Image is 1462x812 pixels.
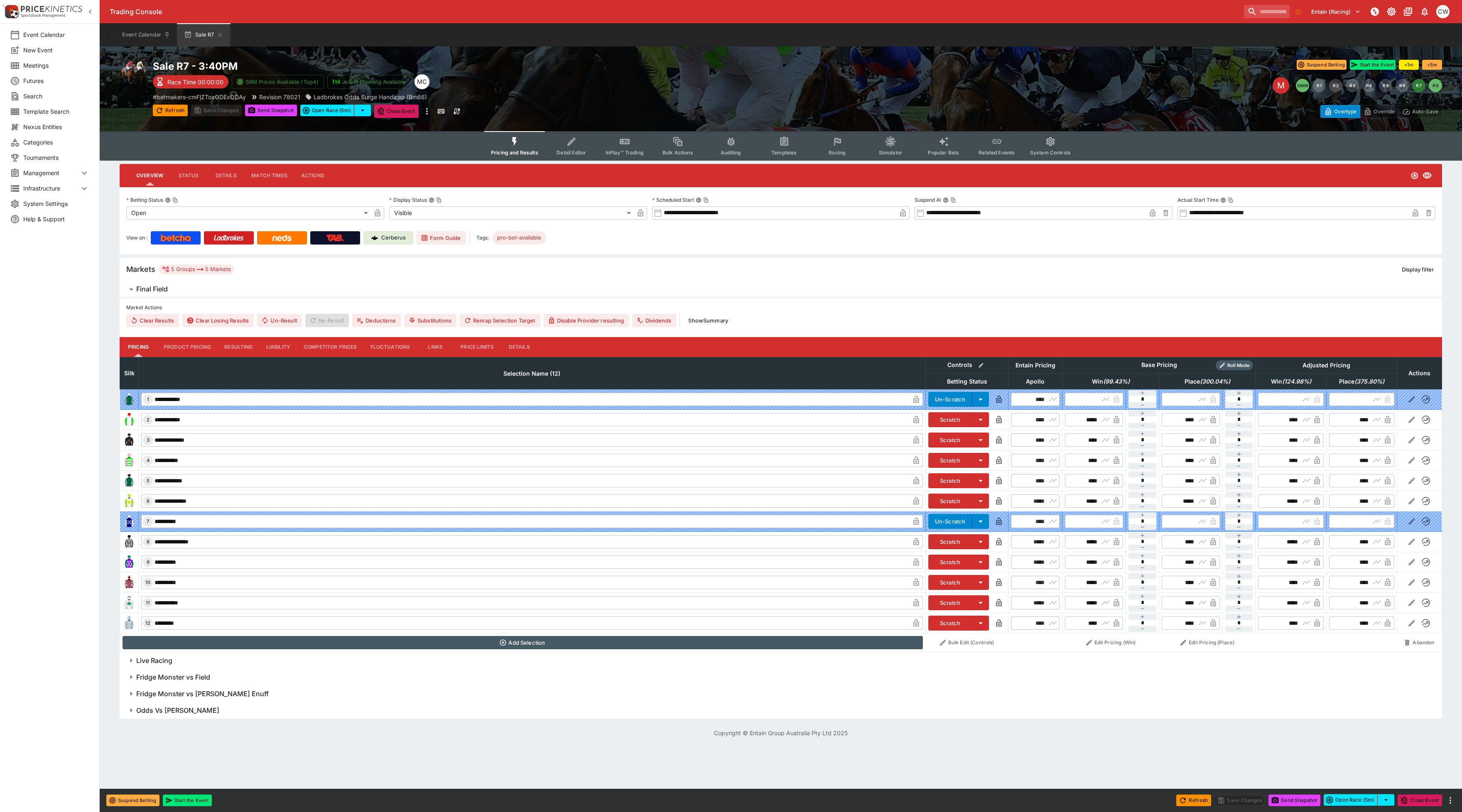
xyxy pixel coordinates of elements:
[721,149,741,156] span: Auditing
[123,515,136,528] img: runner 7
[165,197,171,203] button: Betting StatusCopy To Clipboard
[1320,105,1442,118] div: Start From
[925,357,1008,373] th: Controls
[232,75,324,89] button: SRM Prices Available (Top4)
[326,235,344,241] img: TabNZ
[1417,4,1432,19] button: Notifications
[1436,5,1450,18] div: Christopher Winter
[417,337,454,357] button: Links
[130,166,170,186] button: Overview
[1324,794,1394,806] div: split button
[1282,377,1311,386] em: ( 124.98 %)
[1244,5,1290,18] input: search
[928,392,973,407] button: Un-Scratch
[1396,79,1409,92] button: R6
[136,285,168,293] h6: Final Field
[1398,105,1442,118] button: Auto-Save
[1296,79,1442,92] nav: pagination navigation
[1297,60,1347,70] button: Suspend Betting
[1410,171,1419,180] svg: Open
[484,131,1077,161] div: Event type filters
[1384,4,1399,19] button: Toggle light/dark mode
[696,197,702,203] button: Scheduled StartCopy To Clipboard
[1374,107,1395,116] p: Override
[123,433,136,447] img: runner 3
[928,555,973,570] button: Scratch
[950,197,956,203] button: Copy To Clipboard
[145,519,151,524] span: 7
[145,539,151,545] span: 8
[144,620,152,626] span: 12
[1379,79,1392,92] button: R5
[23,122,89,131] span: Nexus Entities
[364,337,417,357] button: Fluctuations
[1329,79,1342,92] button: R2
[928,616,973,631] button: Scratch
[1350,60,1396,70] button: Start the Event
[1177,196,1219,203] p: Actual Start Time
[460,314,540,327] button: Remap Selection Target
[123,576,136,589] img: runner 10
[683,314,733,327] button: ShowSummary
[1262,377,1320,386] span: Win(124.98%)
[415,74,429,89] div: Mitchell Carter
[1306,5,1366,18] button: Select Tenant
[145,396,151,402] span: 1
[300,105,371,116] div: split button
[332,78,340,86] img: jetbet-logo.svg
[1422,171,1432,181] svg: Visible
[417,231,466,245] a: Form Guide
[1401,4,1415,19] button: Documentation
[500,337,538,357] button: Details
[305,314,349,327] span: Re-Result
[23,30,89,39] span: Event Calendar
[1445,795,1455,805] button: more
[1330,377,1393,386] span: Place(375.80%)
[422,105,432,118] button: more
[126,196,163,203] p: Betting Status
[928,494,973,509] button: Scratch
[123,636,923,649] button: Add Selection
[120,669,1442,685] button: Fridge Monster vs Field
[177,23,230,46] button: Sale R7
[120,357,139,389] th: Silk
[162,264,231,274] div: 5 Groups 5 Markets
[363,231,413,245] a: Cerberus
[389,206,634,220] div: Visible
[170,166,207,186] button: Status
[1412,107,1438,116] p: Auto-Save
[163,795,212,806] button: Start the Event
[352,314,401,327] button: Deductions
[136,690,269,698] h6: Fridge Monster vs [PERSON_NAME] Enuff
[167,78,223,86] p: Race Time 00:00:00
[928,636,1006,649] button: Bulk Edit (Controls)
[257,314,302,327] span: Un-Result
[145,457,151,463] span: 4
[23,46,89,54] span: New Event
[123,454,136,467] img: runner 4
[429,197,434,203] button: Display StatusCopy To Clipboard
[21,14,66,17] img: Sportsbook Management
[454,337,500,357] button: Price Limits
[21,6,82,12] img: PriceKinetics
[245,166,294,186] button: Match Times
[213,235,244,241] img: Ladbrokes
[260,337,297,357] button: Liability
[120,685,1442,702] button: Fridge Monster vs [PERSON_NAME] Enuff
[1175,377,1239,386] span: Place(300.04%)
[1346,79,1359,92] button: R3
[1398,795,1442,806] button: Close Event
[1324,794,1378,806] button: Open Race (5m)
[879,149,902,156] span: Simulator
[1256,357,1397,373] th: Adjusted Pricing
[1103,377,1130,386] em: ( 99.43 %)
[120,337,157,357] button: Pricing
[1412,79,1425,92] button: R7
[928,595,973,610] button: Scratch
[172,197,178,203] button: Copy To Clipboard
[1008,373,1062,389] th: Apollo
[928,514,973,529] button: Un-Scratch
[2,3,19,20] img: PriceKinetics Logo
[1360,105,1398,118] button: Override
[136,673,210,682] h6: Fridge Monster vs Field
